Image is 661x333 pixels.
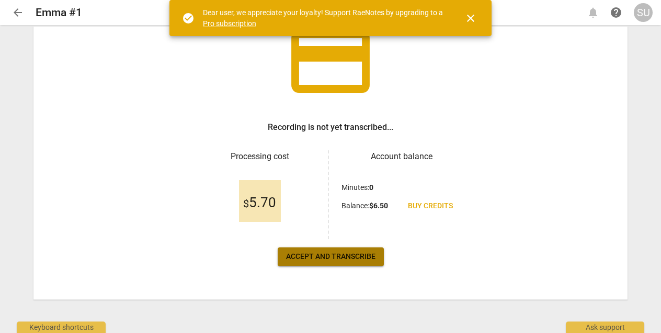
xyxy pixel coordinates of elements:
[408,201,453,211] span: Buy credits
[458,6,483,31] button: Close
[243,197,249,210] span: $
[278,247,384,266] button: Accept and transcribe
[203,7,446,29] div: Dear user, we appreciate your loyalty! Support RaeNotes by upgrading to a
[369,183,373,192] b: 0
[283,15,378,109] span: credit_card
[607,3,625,22] a: Help
[286,252,375,262] span: Accept and transcribe
[36,6,82,19] h2: Emma #1
[610,6,622,19] span: help
[268,121,393,134] h3: Recording is not yet transcribed...
[464,12,477,25] span: close
[369,201,388,210] b: $ 6.50
[341,200,388,211] p: Balance :
[341,150,461,163] h3: Account balance
[182,12,195,25] span: check_circle
[12,6,24,19] span: arrow_back
[243,195,276,211] span: 5.70
[566,322,644,333] div: Ask support
[634,3,653,22] button: SU
[400,197,461,216] a: Buy credits
[341,182,373,193] p: Minutes :
[17,322,106,333] div: Keyboard shortcuts
[200,150,320,163] h3: Processing cost
[203,19,256,28] a: Pro subscription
